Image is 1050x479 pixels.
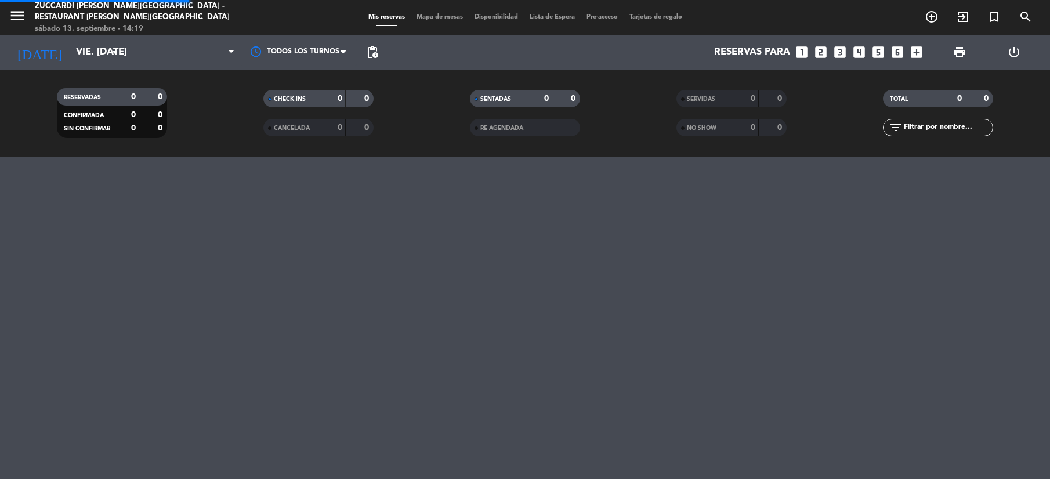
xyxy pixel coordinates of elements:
i: filter_list [889,121,903,135]
span: SERVIDAS [687,96,715,102]
div: Zuccardi [PERSON_NAME][GEOGRAPHIC_DATA] - Restaurant [PERSON_NAME][GEOGRAPHIC_DATA] [35,1,254,23]
strong: 0 [571,95,578,103]
strong: 0 [158,93,165,101]
span: CONFIRMADA [64,113,104,118]
strong: 0 [984,95,991,103]
i: arrow_drop_down [108,45,122,59]
span: RE AGENDADA [480,125,523,131]
div: sábado 13. septiembre - 14:19 [35,23,254,35]
strong: 0 [777,95,784,103]
span: print [953,45,966,59]
span: Reservas para [714,47,790,58]
i: exit_to_app [956,10,970,24]
strong: 0 [131,111,136,119]
i: add_box [909,45,924,60]
strong: 0 [777,124,784,132]
strong: 0 [158,111,165,119]
span: NO SHOW [687,125,716,131]
span: CANCELADA [274,125,310,131]
strong: 0 [338,124,342,132]
strong: 0 [338,95,342,103]
strong: 0 [131,124,136,132]
i: looks_two [813,45,828,60]
i: looks_4 [852,45,867,60]
div: LOG OUT [987,35,1041,70]
i: looks_6 [890,45,905,60]
span: Tarjetas de regalo [624,14,688,20]
i: search [1019,10,1033,24]
i: menu [9,7,26,24]
i: turned_in_not [987,10,1001,24]
i: looks_3 [832,45,848,60]
i: looks_5 [871,45,886,60]
input: Filtrar por nombre... [903,121,993,134]
span: SIN CONFIRMAR [64,126,110,132]
strong: 0 [364,124,371,132]
strong: 0 [158,124,165,132]
i: [DATE] [9,39,70,65]
i: add_circle_outline [925,10,939,24]
strong: 0 [751,124,755,132]
span: Mapa de mesas [411,14,469,20]
span: pending_actions [365,45,379,59]
strong: 0 [957,95,962,103]
strong: 0 [131,93,136,101]
i: power_settings_new [1007,45,1021,59]
span: Pre-acceso [581,14,624,20]
strong: 0 [751,95,755,103]
span: CHECK INS [274,96,306,102]
span: Lista de Espera [524,14,581,20]
span: RESERVADAS [64,95,101,100]
strong: 0 [364,95,371,103]
span: SENTADAS [480,96,511,102]
button: menu [9,7,26,28]
span: Disponibilidad [469,14,524,20]
span: TOTAL [890,96,908,102]
span: Mis reservas [363,14,411,20]
i: looks_one [794,45,809,60]
strong: 0 [544,95,549,103]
